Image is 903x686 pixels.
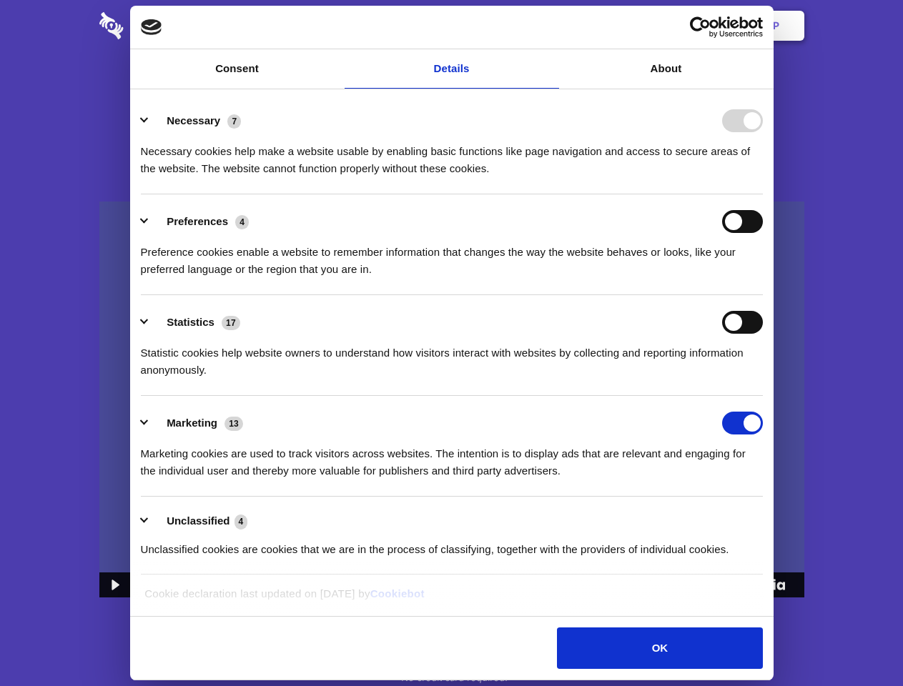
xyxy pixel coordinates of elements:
img: Sharesecret [99,202,804,598]
a: Cookiebot [370,587,425,600]
button: Play Video [99,572,129,597]
span: 4 [235,514,248,529]
a: About [559,49,774,89]
a: Consent [130,49,345,89]
a: Usercentrics Cookiebot - opens in a new window [638,16,763,38]
a: Login [648,4,711,48]
span: 13 [224,417,243,431]
img: logo-wordmark-white-trans-d4663122ce5f474addd5e946df7df03e33cb6a1c49d2221995e7729f52c070b2.svg [99,12,222,39]
a: Pricing [420,4,482,48]
label: Necessary [167,114,220,126]
div: Necessary cookies help make a website usable by enabling basic functions like page navigation and... [141,132,763,177]
div: Unclassified cookies are cookies that we are in the process of classifying, together with the pro... [141,530,763,558]
iframe: Drift Widget Chat Controller [832,615,886,669]
h1: Eliminate Slack Data Loss. [99,64,804,116]
span: 7 [227,114,241,129]
img: logo [141,19,162,35]
button: Unclassified (4) [141,512,257,530]
button: Necessary (7) [141,109,250,132]
a: Contact [580,4,646,48]
h4: Auto-redaction of sensitive data, encrypted data sharing and self-destructing private chats. Shar... [99,130,804,177]
a: Details [345,49,559,89]
button: Preferences (4) [141,210,258,233]
span: 17 [222,316,240,330]
button: Marketing (13) [141,412,252,434]
div: Statistic cookies help website owners to understand how visitors interact with websites by collec... [141,334,763,379]
label: Statistics [167,316,214,328]
div: Marketing cookies are used to track visitors across websites. The intention is to display ads tha... [141,434,763,479]
label: Marketing [167,417,217,429]
div: Preference cookies enable a website to remember information that changes the way the website beha... [141,233,763,278]
span: 4 [235,215,249,229]
label: Preferences [167,215,228,227]
button: Statistics (17) [141,311,250,334]
button: OK [557,627,762,669]
div: Cookie declaration last updated on [DATE] by [134,585,769,613]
